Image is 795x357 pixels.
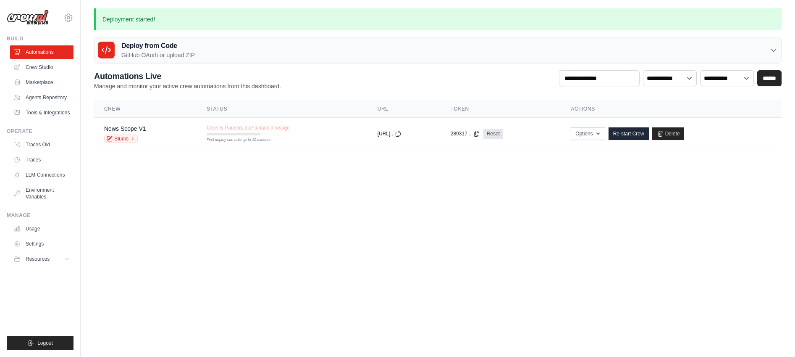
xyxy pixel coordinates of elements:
button: Logout [7,336,73,350]
a: Traces Old [10,138,73,151]
th: Status [197,100,367,118]
div: First deploy can take up to 10 minutes [207,137,260,143]
a: Environment Variables [10,183,73,204]
button: Resources [10,252,73,266]
p: GitHub OAuth or upload ZIP [121,51,195,59]
a: Automations [10,45,73,59]
button: 289317... [451,130,480,137]
a: LLM Connections [10,168,73,182]
th: Actions [561,100,782,118]
div: Operate [7,128,73,135]
div: Manage [7,212,73,219]
button: Options [571,127,605,140]
a: News Scope V1 [104,125,146,132]
a: Settings [10,237,73,251]
a: Reset [483,129,503,139]
span: Crew is Paused, due to lack of usage [207,124,290,131]
p: Deployment started! [94,8,782,30]
span: Logout [37,340,53,346]
img: Logo [7,10,49,26]
a: Agents Repository [10,91,73,104]
a: Traces [10,153,73,167]
h3: Deploy from Code [121,41,195,51]
a: Crew Studio [10,61,73,74]
a: Re-start Crew [609,127,649,140]
a: Usage [10,222,73,235]
h2: Automations Live [94,70,281,82]
span: Resources [26,256,50,262]
a: Marketplace [10,76,73,89]
th: URL [367,100,441,118]
a: Tools & Integrations [10,106,73,119]
div: Build [7,35,73,42]
p: Manage and monitor your active crew automations from this dashboard. [94,82,281,90]
th: Token [441,100,561,118]
th: Crew [94,100,197,118]
a: Delete [652,127,685,140]
a: Studio [104,135,138,143]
